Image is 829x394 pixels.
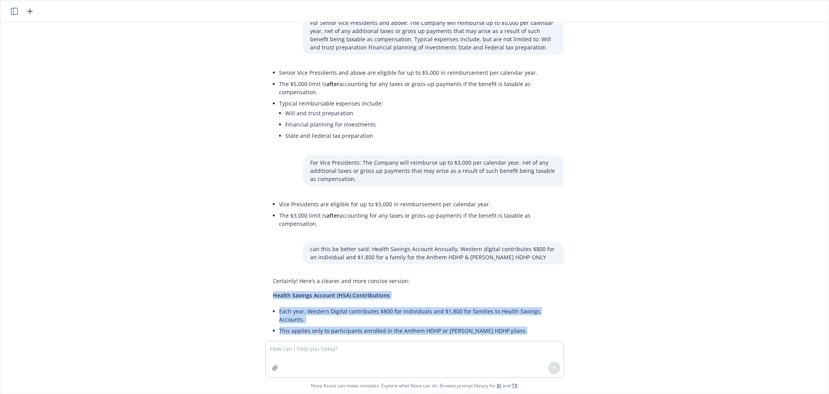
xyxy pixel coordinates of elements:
[279,67,556,78] li: Senior Vice Presidents and above are eligible for up to $5,000 in reimbursement per calendar year.
[286,130,556,141] li: State and Federal tax preparation
[279,306,556,325] li: Each year, Western Digital contributes $800 for individuals and $1,800 for families to Health Sav...
[286,119,556,130] li: Financial planning for investments
[286,107,556,119] li: Will and trust preparation
[311,19,556,51] p: For Senior Vice Presidents and above: The Company will reimburse up to $5,000 per calendar year, ...
[327,80,340,88] span: after
[3,378,826,394] span: Nova Assist can make mistakes. Explore what Nova can do: Browse prompt library for and
[279,98,556,143] li: Typical reimbursable expenses include:
[273,277,556,285] p: Certainly! Here’s a clearer and more concise version:
[311,245,556,261] p: can this be better said: Health Savings Account Annually, Western digital contributes $800 for an...
[273,292,390,299] span: Health Savings Account (HSA) Contributions
[279,210,556,229] li: The $3,000 limit is accounting for any taxes or gross-up payments if the benefit is taxable as co...
[512,382,518,389] a: TR
[497,382,502,389] a: BI
[279,325,556,336] li: This applies only to participants enrolled in the Anthem HDHP or [PERSON_NAME] HDHP plans.
[279,78,556,98] li: The $5,000 limit is accounting for any taxes or gross-up payments if the benefit is taxable as co...
[327,212,340,219] span: after
[311,158,556,183] p: For Vice Presidents: The Company will reimburse up to $3,000 per calendar year, net of any additi...
[279,199,556,210] li: Vice Presidents are eligible for up to $3,000 in reimbursement per calendar year.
